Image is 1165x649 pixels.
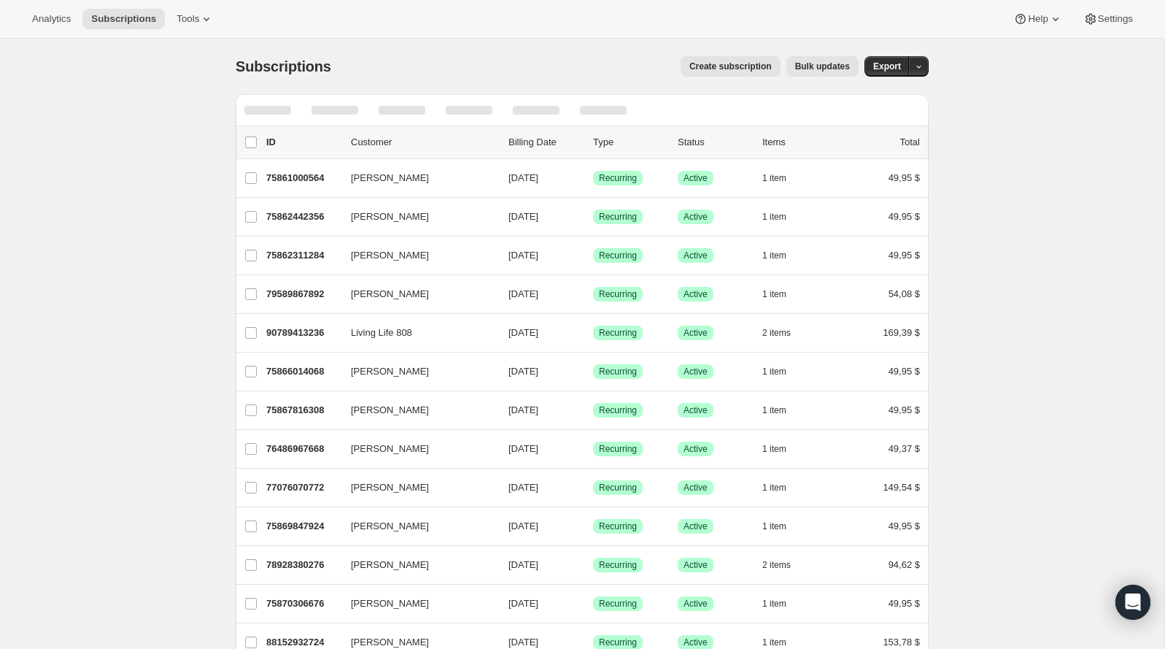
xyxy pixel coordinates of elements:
[599,482,637,494] span: Recurring
[599,288,637,300] span: Recurring
[684,637,708,648] span: Active
[684,598,708,610] span: Active
[599,366,637,377] span: Recurring
[762,400,802,420] button: 1 item
[266,519,339,534] p: 75869847924
[266,248,339,263] p: 75862311284
[266,439,920,459] div: 76486967668[PERSON_NAME][DATE]LogradoRecurringLogradoActive1 item49,37 $
[786,56,859,77] button: Bulk updates
[508,250,538,261] span: [DATE]
[684,482,708,494] span: Active
[91,13,156,25] span: Subscriptions
[762,361,802,382] button: 1 item
[599,404,637,416] span: Recurring
[599,250,637,261] span: Recurring
[508,443,538,454] span: [DATE]
[266,284,920,304] div: 79589867892[PERSON_NAME][DATE]LogradoRecurringLogradoActive1 item54,08 $
[681,56,781,77] button: Create subscription
[351,558,429,572] span: [PERSON_NAME]
[508,172,538,183] span: [DATE]
[762,594,802,614] button: 1 item
[342,321,488,345] button: Living Life 808
[762,521,786,532] span: 1 item
[762,559,791,571] span: 2 items
[508,288,538,299] span: [DATE]
[266,403,339,418] p: 75867816308
[684,327,708,339] span: Active
[342,437,488,461] button: [PERSON_NAME]
[900,135,920,150] p: Total
[599,521,637,532] span: Recurring
[351,326,412,340] span: Living Life 808
[342,205,488,229] button: [PERSON_NAME]
[762,172,786,184] span: 1 item
[599,598,637,610] span: Recurring
[508,521,538,531] span: [DATE]
[684,521,708,532] span: Active
[678,135,751,150] p: Status
[883,637,920,648] span: 153,78 $
[266,361,920,382] div: 75866014068[PERSON_NAME][DATE]LogradoRecurringLogradoActive1 item49,95 $
[177,13,199,25] span: Tools
[266,168,920,188] div: 75861000564[PERSON_NAME][DATE]LogradoRecurringLogradoActive1 item49,95 $
[762,443,786,455] span: 1 item
[266,207,920,227] div: 75862442356[PERSON_NAME][DATE]LogradoRecurringLogradoActive1 item49,95 $
[266,171,339,185] p: 75861000564
[1075,9,1142,29] button: Settings
[762,477,802,498] button: 1 item
[351,135,497,150] p: Customer
[889,559,920,570] span: 94,62 $
[684,443,708,455] span: Active
[351,248,429,263] span: [PERSON_NAME]
[351,519,429,534] span: [PERSON_NAME]
[889,598,920,609] span: 49,95 $
[889,250,920,261] span: 49,95 $
[684,404,708,416] span: Active
[864,56,910,77] button: Export
[342,399,488,422] button: [PERSON_NAME]
[889,288,920,299] span: 54,08 $
[684,366,708,377] span: Active
[889,521,920,531] span: 49,95 $
[1115,585,1150,620] div: Open Intercom Messenger
[762,516,802,537] button: 1 item
[508,637,538,648] span: [DATE]
[342,515,488,538] button: [PERSON_NAME]
[883,327,920,338] span: 169,39 $
[508,559,538,570] span: [DATE]
[1005,9,1071,29] button: Help
[236,58,331,74] span: Subscriptions
[508,135,581,150] p: Billing Date
[762,555,807,575] button: 2 items
[599,211,637,223] span: Recurring
[762,637,786,648] span: 1 item
[342,592,488,615] button: [PERSON_NAME]
[762,168,802,188] button: 1 item
[684,250,708,261] span: Active
[266,594,920,614] div: 75870306676[PERSON_NAME][DATE]LogradoRecurringLogradoActive1 item49,95 $
[508,366,538,377] span: [DATE]
[889,404,920,415] span: 49,95 $
[266,287,339,302] p: 79589867892
[762,245,802,266] button: 1 item
[762,404,786,416] span: 1 item
[342,166,488,190] button: [PERSON_NAME]
[599,559,637,571] span: Recurring
[684,172,708,184] span: Active
[762,366,786,377] span: 1 item
[508,211,538,222] span: [DATE]
[508,404,538,415] span: [DATE]
[266,364,339,379] p: 75866014068
[266,323,920,343] div: 90789413236Living Life 808[DATE]LogradoRecurringLogradoActive2 items169,39 $
[351,480,429,495] span: [PERSON_NAME]
[266,135,339,150] p: ID
[873,61,901,72] span: Export
[599,172,637,184] span: Recurring
[266,596,339,611] p: 75870306676
[266,326,339,340] p: 90789413236
[508,598,538,609] span: [DATE]
[351,210,429,224] span: [PERSON_NAME]
[889,172,920,183] span: 49,95 $
[762,598,786,610] span: 1 item
[689,61,772,72] span: Create subscription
